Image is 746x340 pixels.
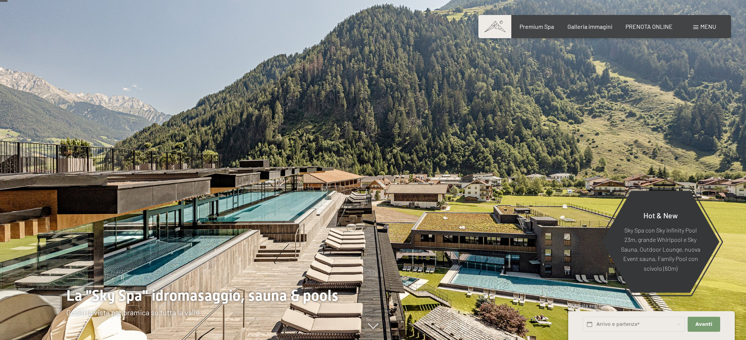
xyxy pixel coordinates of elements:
[520,23,554,30] a: Premium Spa
[601,190,720,293] a: Hot & New Sky Spa con Sky infinity Pool 23m, grande Whirlpool e Sky Sauna, Outdoor Lounge, nuova ...
[688,317,720,332] button: Avanti
[700,23,716,30] span: Menu
[625,23,673,30] a: PRENOTA ONLINE
[695,321,712,328] span: Avanti
[568,303,606,309] span: Richiesta express
[643,210,678,219] span: Hot & New
[567,23,612,30] a: Galleria immagini
[620,225,701,273] p: Sky Spa con Sky infinity Pool 23m, grande Whirlpool e Sky Sauna, Outdoor Lounge, nuova Event saun...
